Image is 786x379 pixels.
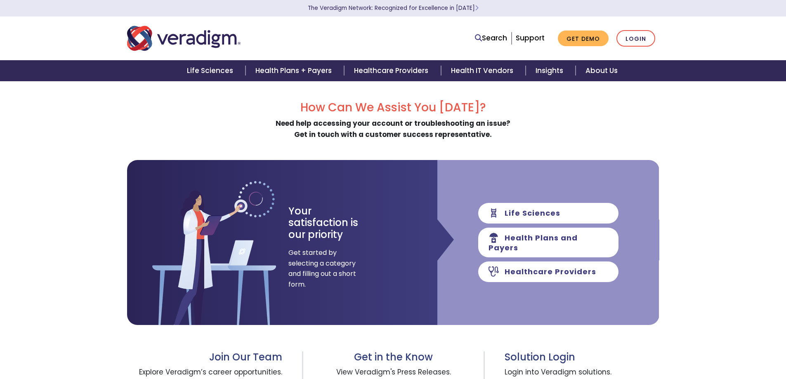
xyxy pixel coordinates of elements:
a: Health IT Vendors [441,60,526,81]
h3: Your satisfaction is our priority [288,205,373,241]
a: About Us [576,60,628,81]
a: Get Demo [558,31,609,47]
h3: Solution Login [505,351,659,363]
a: Support [516,33,545,43]
span: Learn More [475,4,479,12]
h2: How Can We Assist You [DATE]? [127,101,659,115]
h3: Get in the Know [323,351,464,363]
a: Health Plans + Payers [245,60,344,81]
a: The Veradigm Network: Recognized for Excellence in [DATE]Learn More [308,4,479,12]
h3: Join Our Team [127,351,283,363]
a: Search [475,33,507,44]
strong: Need help accessing your account or troubleshooting an issue? Get in touch with a customer succes... [276,118,510,139]
span: Get started by selecting a category and filling out a short form. [288,247,356,290]
a: Login [616,30,655,47]
a: Insights [526,60,576,81]
a: Life Sciences [177,60,245,81]
a: Healthcare Providers [344,60,441,81]
img: Veradigm logo [127,25,241,52]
